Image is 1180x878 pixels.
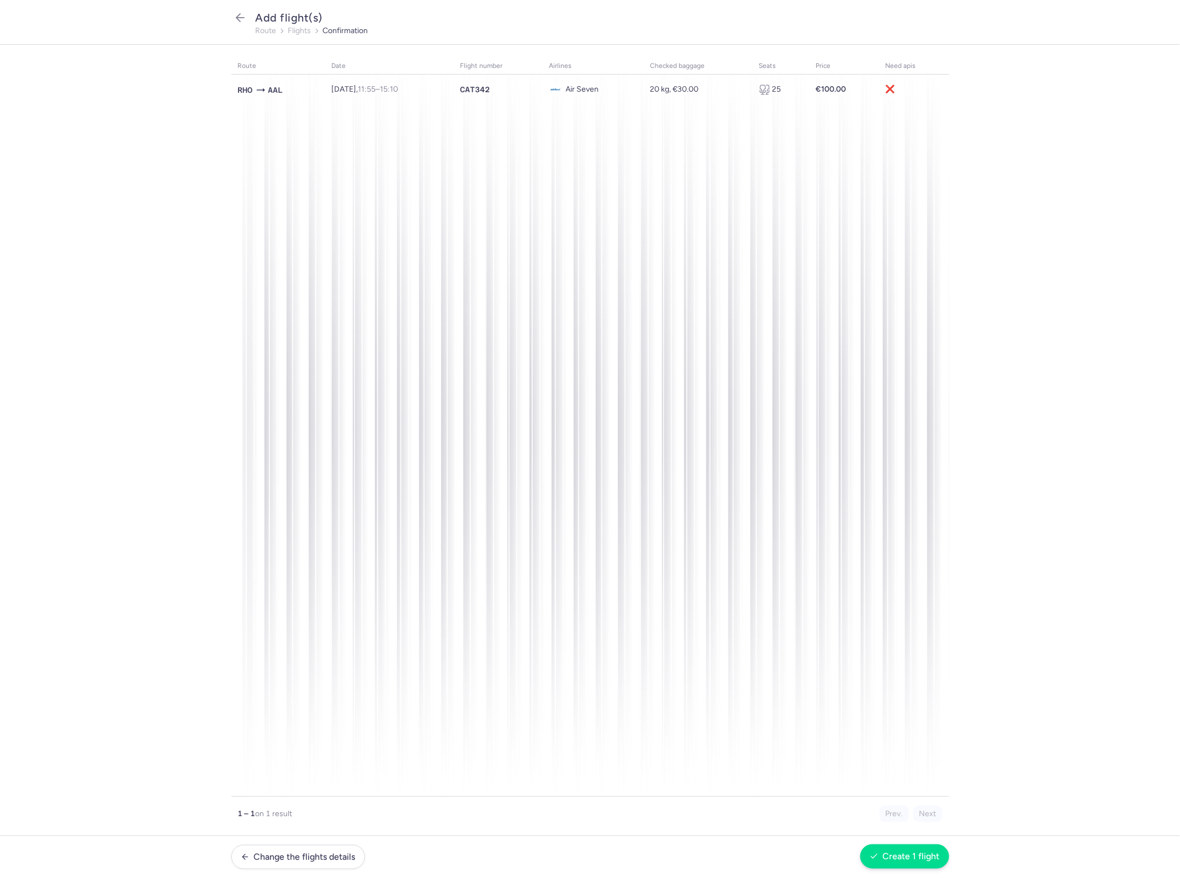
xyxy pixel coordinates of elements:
[650,85,745,94] div: 20 kg, €30.00
[883,851,940,861] span: Create 1 flight
[566,85,599,94] span: Air Seven
[231,845,365,869] button: Change the flights details
[358,84,375,94] time: 11:55
[254,852,356,862] span: Change the flights details
[380,84,398,94] time: 15:10
[809,58,879,75] th: price
[860,844,949,869] button: Create 1 flight
[753,58,809,75] th: seats
[879,75,949,105] td: ❌
[913,806,943,822] button: Next
[268,84,283,96] span: AAL
[643,58,752,75] th: checked baggage
[238,84,253,96] span: RHO
[288,27,311,35] button: flights
[549,83,562,96] figure: CAT airline logo
[256,809,293,818] span: on 1 result
[880,806,909,822] button: Prev.
[453,58,543,75] th: flight number
[460,84,490,95] span: CAT342
[323,27,368,35] button: confirmation
[331,84,398,94] span: [DATE],
[816,84,846,94] strong: €100.00
[759,84,803,95] div: 25
[358,84,398,94] span: –
[256,11,323,24] span: Add flight(s)
[238,809,256,818] strong: 1 – 1
[325,58,453,75] th: date
[256,27,277,35] button: route
[879,58,949,75] th: need apis
[543,58,644,75] th: airlines
[231,58,325,75] th: route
